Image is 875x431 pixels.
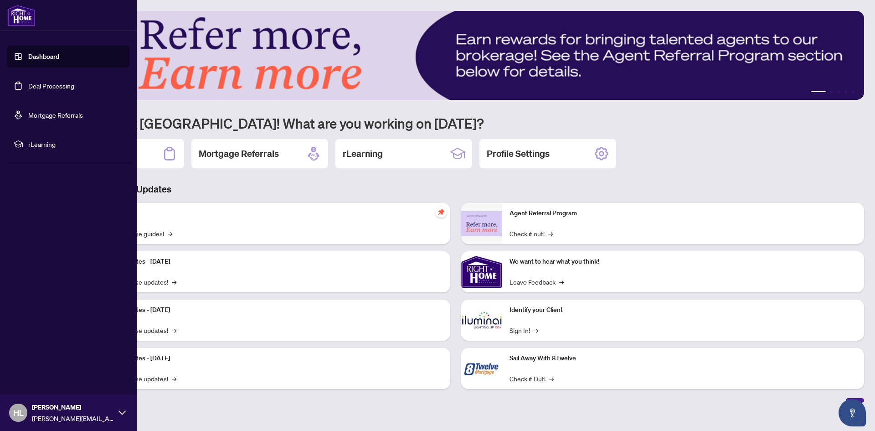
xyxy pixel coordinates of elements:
span: → [172,374,176,384]
button: 3 [837,91,840,94]
a: Sign In!→ [510,325,538,335]
p: Sail Away With 8Twelve [510,353,857,363]
p: Platform Updates - [DATE] [96,257,443,267]
span: [PERSON_NAME] [32,402,114,412]
span: HL [13,406,24,419]
p: We want to hear what you think! [510,257,857,267]
p: Identify your Client [510,305,857,315]
h1: Welcome back [GEOGRAPHIC_DATA]! What are you working on [DATE]? [47,114,864,132]
h3: Brokerage & Industry Updates [47,183,864,196]
span: → [549,374,554,384]
a: Dashboard [28,52,59,61]
p: Platform Updates - [DATE] [96,305,443,315]
p: Self-Help [96,208,443,218]
p: Agent Referral Program [510,208,857,218]
span: [PERSON_NAME][EMAIL_ADDRESS][DOMAIN_NAME] [32,413,114,423]
img: Identify your Client [461,300,502,341]
img: logo [7,5,36,26]
h2: rLearning [343,147,383,160]
span: → [172,277,176,287]
img: We want to hear what you think! [461,251,502,292]
button: 1 [811,91,826,94]
span: → [534,325,538,335]
span: pushpin [436,207,447,218]
a: Leave Feedback→ [510,277,564,287]
button: 4 [844,91,848,94]
button: 2 [829,91,833,94]
span: → [168,228,172,239]
a: Deal Processing [28,82,74,90]
span: → [559,277,564,287]
span: rLearning [28,139,123,149]
h2: Mortgage Referrals [199,147,279,160]
p: Platform Updates - [DATE] [96,353,443,363]
a: Check it Out!→ [510,374,554,384]
button: 5 [851,91,855,94]
span: → [548,228,553,239]
span: → [172,325,176,335]
a: Check it out!→ [510,228,553,239]
img: Sail Away With 8Twelve [461,348,502,389]
h2: Profile Settings [487,147,550,160]
img: Agent Referral Program [461,211,502,236]
img: Slide 0 [47,11,864,100]
a: Mortgage Referrals [28,111,83,119]
button: Open asap [839,399,866,426]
